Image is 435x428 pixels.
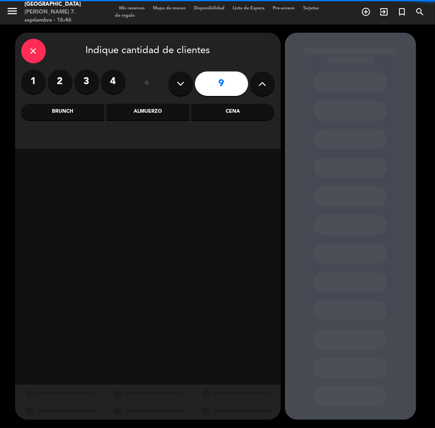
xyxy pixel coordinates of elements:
[6,5,18,17] i: menu
[48,69,72,94] label: 2
[415,7,425,17] i: search
[101,69,126,94] label: 4
[106,104,189,120] div: Almuerzo
[21,104,104,120] div: Brunch
[74,69,99,94] label: 3
[134,69,160,98] div: ó
[25,8,103,24] div: [PERSON_NAME] 7. septiembre - 16:46
[6,5,18,20] button: menu
[115,6,149,11] span: Mis reservas
[25,0,103,9] div: [GEOGRAPHIC_DATA]
[379,7,389,17] i: exit_to_app
[397,7,407,17] i: turned_in_not
[190,6,229,11] span: Disponibilidad
[229,6,269,11] span: Lista de Espera
[21,39,275,63] div: Indique cantidad de clientes
[29,46,38,56] i: close
[149,6,190,11] span: Mapa de mesas
[21,69,46,94] label: 1
[361,7,371,17] i: add_circle_outline
[191,104,274,120] div: Cena
[269,6,299,11] span: Pre-acceso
